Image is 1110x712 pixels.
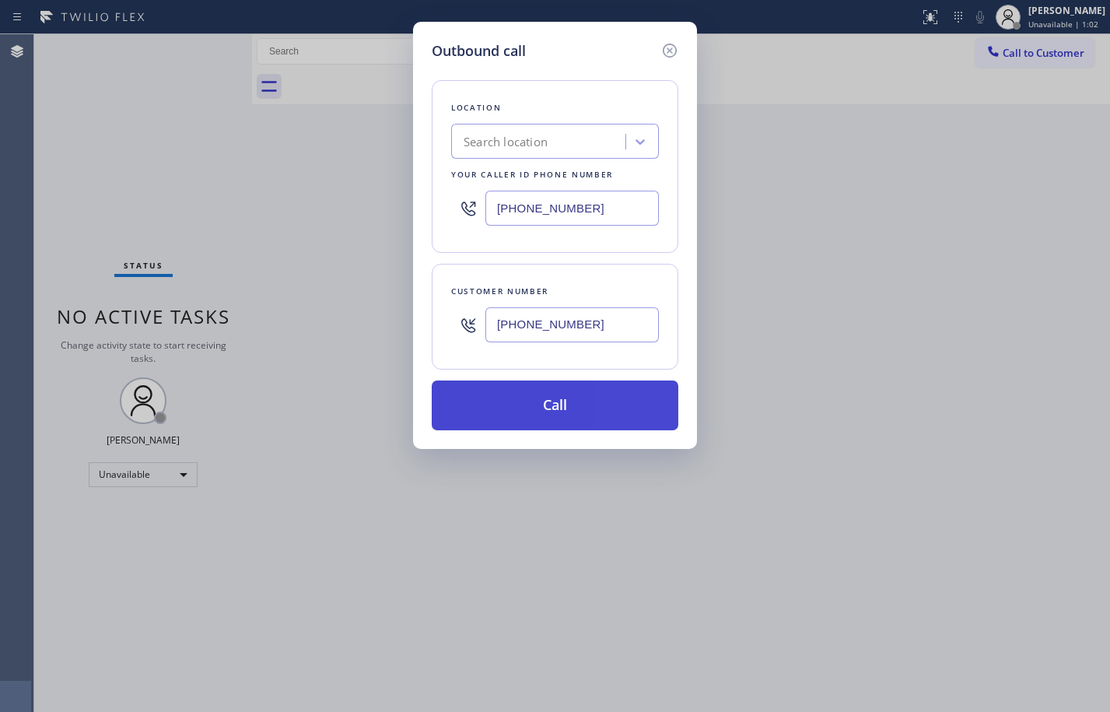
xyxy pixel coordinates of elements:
[432,381,678,430] button: Call
[451,167,659,183] div: Your caller id phone number
[451,283,659,300] div: Customer number
[485,307,659,342] input: (123) 456-7890
[464,133,548,151] div: Search location
[485,191,659,226] input: (123) 456-7890
[451,100,659,116] div: Location
[432,40,526,61] h5: Outbound call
